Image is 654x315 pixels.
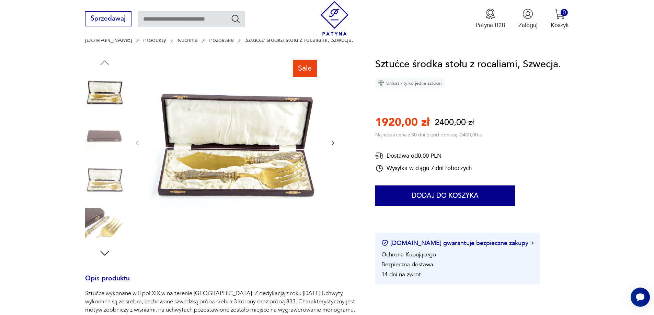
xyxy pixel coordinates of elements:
button: Sprzedawaj [85,11,131,26]
a: Ikona medaluPatyna B2B [475,9,505,29]
iframe: Smartsupp widget button [631,288,650,307]
div: Unikat - tylko jedna sztuka! [375,78,445,88]
button: Patyna B2B [475,9,505,29]
div: Wysyłka w ciągu 7 dni roboczych [375,164,472,172]
img: Zdjęcie produktu Sztućce środka stołu z rocaliami, Szwecja. [85,116,124,155]
img: Ikona certyfikatu [381,240,388,246]
a: Sprzedawaj [85,16,131,22]
img: Ikona dostawy [375,152,383,160]
button: 0Koszyk [551,9,569,29]
li: 14 dni na zwrot [381,270,421,278]
img: Ikona medalu [485,9,496,19]
h3: Opis produktu [85,276,356,290]
img: Patyna - sklep z meblami i dekoracjami vintage [317,1,352,36]
div: Sale [293,60,317,77]
p: Patyna B2B [475,21,505,29]
img: Ikona koszyka [554,9,565,19]
p: Zaloguj [518,21,538,29]
li: Ochrona Kupującego [381,251,436,258]
img: Zdjęcie produktu Sztućce środka stołu z rocaliami, Szwecja. [149,57,321,228]
button: Zaloguj [518,9,538,29]
a: Pozostałe [209,37,234,43]
p: Koszyk [551,21,569,29]
img: Ikona diamentu [378,80,384,86]
img: Ikona strzałki w prawo [531,241,533,245]
h1: Sztućce środka stołu z rocaliami, Szwecja. [375,57,561,72]
div: 0 [561,9,568,16]
button: Szukaj [231,14,241,24]
p: Sztućce środka stołu z rocaliami, Szwecja. [245,37,353,43]
a: Produkty [143,37,166,43]
img: Zdjęcie produktu Sztućce środka stołu z rocaliami, Szwecja. [85,160,124,199]
p: Najniższa cena z 30 dni przed obniżką: 2400,00 zł [375,132,482,138]
p: 1920,00 zł [375,115,429,130]
button: Dodaj do koszyka [375,185,515,206]
img: Ikonka użytkownika [523,9,533,19]
div: Dostawa od 0,00 PLN [375,152,472,160]
a: [DOMAIN_NAME] [85,37,132,43]
a: Kuchnia [177,37,198,43]
button: [DOMAIN_NAME] gwarantuje bezpieczne zakupy [381,239,533,247]
li: Bezpieczna dostawa [381,261,433,268]
img: Zdjęcie produktu Sztućce środka stołu z rocaliami, Szwecja. [85,203,124,242]
p: 2400,00 zł [435,117,474,129]
img: Zdjęcie produktu Sztućce środka stołu z rocaliami, Szwecja. [85,72,124,111]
